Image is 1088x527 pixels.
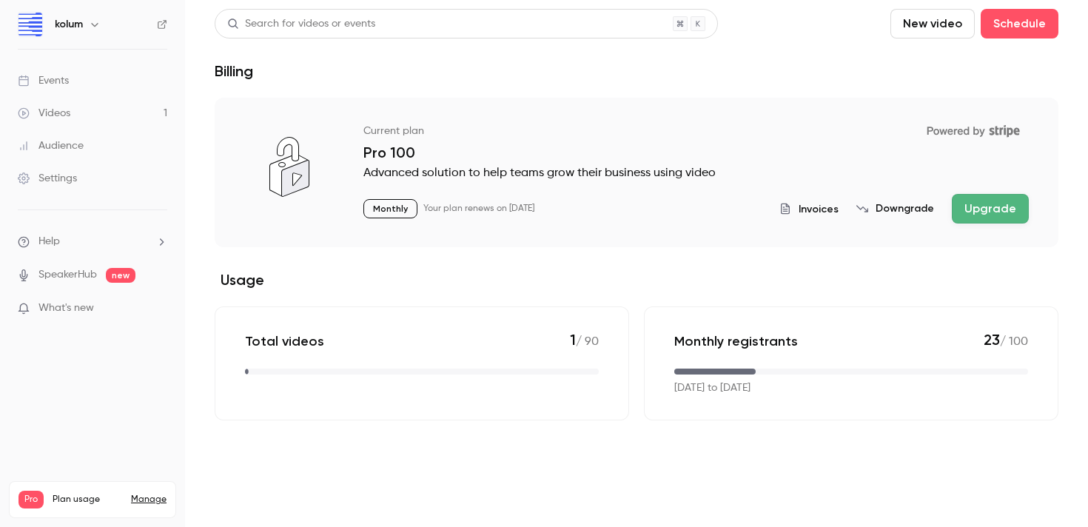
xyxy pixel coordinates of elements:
[18,171,77,186] div: Settings
[18,138,84,153] div: Audience
[570,331,576,349] span: 1
[981,9,1058,38] button: Schedule
[38,234,60,249] span: Help
[363,199,417,218] p: Monthly
[38,267,97,283] a: SpeakerHub
[799,201,839,217] span: Invoices
[215,62,253,80] h1: Billing
[227,16,375,32] div: Search for videos or events
[779,201,839,217] button: Invoices
[38,301,94,316] span: What's new
[18,234,167,249] li: help-dropdown-opener
[674,332,798,350] p: Monthly registrants
[150,302,167,315] iframe: Noticeable Trigger
[19,13,42,36] img: kolum
[215,98,1058,420] section: billing
[423,203,534,215] p: Your plan renews on [DATE]
[984,331,1028,351] p: / 100
[570,331,599,351] p: / 90
[674,380,750,396] p: [DATE] to [DATE]
[215,271,1058,289] h2: Usage
[363,164,1029,182] p: Advanced solution to help teams grow their business using video
[984,331,1000,349] span: 23
[131,494,167,506] a: Manage
[363,124,424,138] p: Current plan
[55,17,83,32] h6: kolum
[18,73,69,88] div: Events
[106,268,135,283] span: new
[18,106,70,121] div: Videos
[363,144,1029,161] p: Pro 100
[53,494,122,506] span: Plan usage
[19,491,44,508] span: Pro
[890,9,975,38] button: New video
[856,201,934,216] button: Downgrade
[245,332,324,350] p: Total videos
[952,194,1029,224] button: Upgrade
